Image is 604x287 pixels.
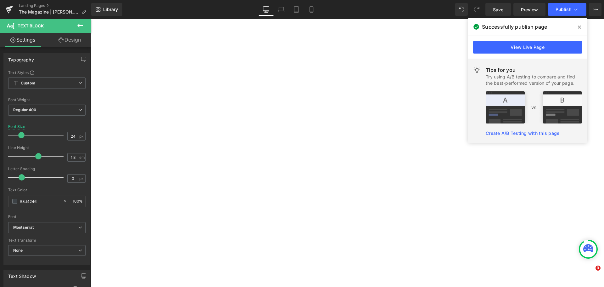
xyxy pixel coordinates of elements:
a: View Live Page [473,41,582,54]
span: Text Block [18,23,44,28]
button: Publish [548,3,586,16]
a: Laptop [274,3,289,16]
div: Letter Spacing [8,167,86,171]
span: Publish [556,7,571,12]
input: Color [20,198,60,205]
button: More [589,3,601,16]
button: Redo [470,3,483,16]
span: em [79,155,85,159]
a: Desktop [259,3,274,16]
div: % [70,196,85,207]
span: Preview [521,6,538,13]
div: Font [8,215,86,219]
a: Tablet [289,3,304,16]
div: Text Shadow [8,270,36,279]
div: Text Styles [8,70,86,75]
a: Preview [513,3,545,16]
b: None [13,248,23,253]
a: Landing Pages [19,3,91,8]
div: Text Transform [8,238,86,243]
iframe: Intercom live chat [583,266,598,281]
div: Line Height [8,146,86,150]
i: Montserrat [13,225,34,230]
button: Undo [455,3,468,16]
a: New Library [91,3,122,16]
a: Design [47,33,92,47]
a: Mobile [304,3,319,16]
span: Library [103,7,118,12]
div: Text Color [8,188,86,192]
b: Regular 400 [13,107,36,112]
div: Font Weight [8,98,86,102]
b: Custom [21,81,35,86]
span: 3 [596,266,601,271]
span: Successfully publish page [482,23,547,31]
div: Font Size [8,124,25,129]
img: tip.png [486,91,582,123]
div: Tips for you [486,66,582,74]
a: Create A/B Testing with this page [486,130,559,136]
img: light.svg [473,66,481,74]
div: Try using A/B testing to compare and find the best-performed version of your page. [486,74,582,86]
span: The Magazine | [PERSON_NAME] [19,9,79,14]
span: px [79,134,85,138]
span: px [79,176,85,181]
div: Typography [8,54,34,62]
span: Save [493,6,503,13]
